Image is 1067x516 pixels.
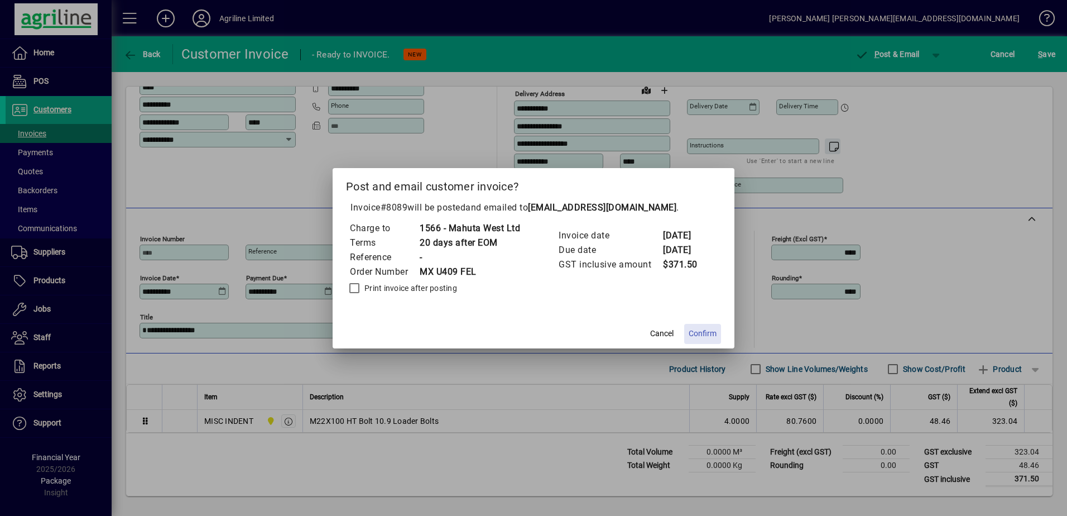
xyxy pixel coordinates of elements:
td: - [419,250,520,265]
td: GST inclusive amount [558,257,662,272]
td: [DATE] [662,243,707,257]
button: Confirm [684,324,721,344]
p: Invoice will be posted . [346,201,721,214]
button: Cancel [644,324,680,344]
td: Charge to [349,221,419,236]
span: and emailed to [465,202,676,213]
td: MX U409 FEL [419,265,520,279]
td: Invoice date [558,228,662,243]
span: Cancel [650,328,674,340]
td: Terms [349,236,419,250]
td: 1566 - Mahuta West Ltd [419,221,520,236]
td: 20 days after EOM [419,236,520,250]
td: Order Number [349,265,419,279]
label: Print invoice after posting [362,283,457,294]
b: [EMAIL_ADDRESS][DOMAIN_NAME] [528,202,676,213]
td: $371.50 [662,257,707,272]
h2: Post and email customer invoice? [333,168,734,200]
td: [DATE] [662,228,707,243]
td: Due date [558,243,662,257]
span: Confirm [689,328,717,340]
span: #8089 [381,202,408,213]
td: Reference [349,250,419,265]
